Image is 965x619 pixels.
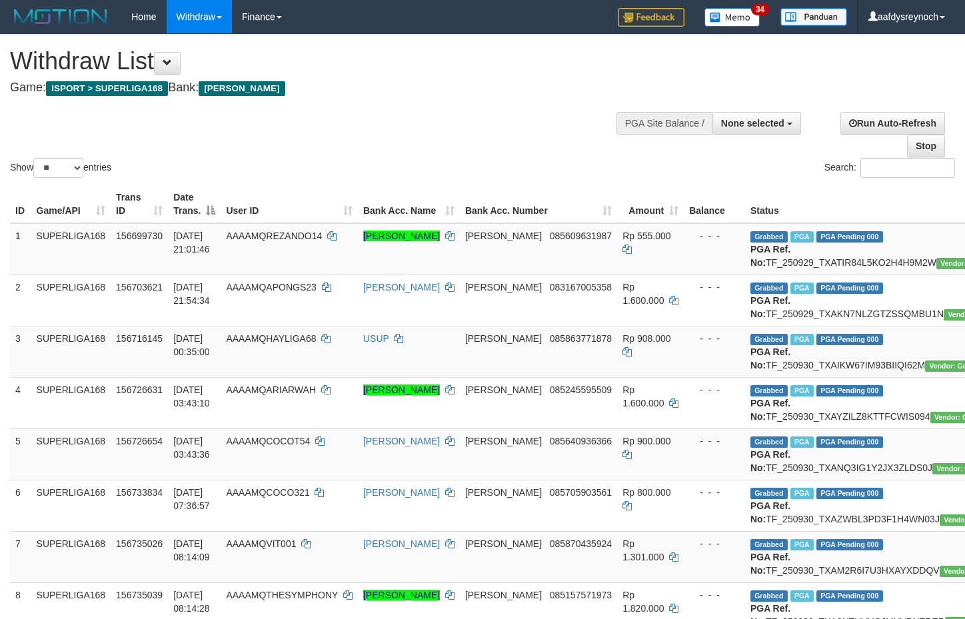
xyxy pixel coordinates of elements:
span: 156733834 [116,487,163,498]
th: Balance [684,185,745,223]
span: Copy 085640936366 to clipboard [550,436,612,446]
a: [PERSON_NAME] [363,487,440,498]
a: [PERSON_NAME] [363,384,440,395]
span: Rp 1.600.000 [622,282,664,306]
span: Rp 555.000 [622,231,670,241]
span: [DATE] 07:36:57 [173,487,210,511]
td: 2 [10,275,31,326]
td: 4 [10,377,31,428]
b: PGA Ref. No: [750,295,790,319]
span: Rp 1.600.000 [622,384,664,408]
span: Copy 085870435924 to clipboard [550,538,612,549]
a: [PERSON_NAME] [363,282,440,293]
label: Search: [824,158,955,178]
img: Feedback.jpg [618,8,684,27]
label: Show entries [10,158,111,178]
a: [PERSON_NAME] [363,436,440,446]
td: SUPERLIGA168 [31,223,111,275]
span: AAAAMQHAYLIGA68 [226,333,316,344]
span: Rp 800.000 [622,487,670,498]
span: Marked by aafchhiseyha [790,539,814,550]
td: 1 [10,223,31,275]
a: Run Auto-Refresh [840,112,945,135]
span: 156726654 [116,436,163,446]
a: [PERSON_NAME] [363,590,440,600]
span: [PERSON_NAME] [465,231,542,241]
span: AAAAMQVIT001 [226,538,296,549]
b: PGA Ref. No: [750,244,790,268]
span: PGA Pending [816,231,883,243]
div: - - - [689,332,740,345]
span: Marked by aafchhiseyha [790,283,814,294]
span: Grabbed [750,334,788,345]
div: - - - [689,434,740,448]
td: 6 [10,480,31,531]
th: Amount: activate to sort column ascending [617,185,684,223]
span: AAAAMQARIARWAH [226,384,316,395]
img: panduan.png [780,8,847,26]
h1: Withdraw List [10,48,630,75]
span: AAAAMQTHESYMPHONY [226,590,338,600]
b: PGA Ref. No: [750,500,790,524]
th: Game/API: activate to sort column ascending [31,185,111,223]
span: Grabbed [750,539,788,550]
span: [DATE] 21:01:46 [173,231,210,255]
span: 156726631 [116,384,163,395]
a: USUP [363,333,389,344]
span: PGA Pending [816,334,883,345]
span: Grabbed [750,590,788,602]
span: ISPORT > SUPERLIGA168 [46,81,168,96]
span: [DATE] 08:14:28 [173,590,210,614]
th: Trans ID: activate to sort column ascending [111,185,168,223]
td: SUPERLIGA168 [31,377,111,428]
span: 156699730 [116,231,163,241]
span: [PERSON_NAME] [199,81,285,96]
span: Copy 085157571973 to clipboard [550,590,612,600]
span: 156735039 [116,590,163,600]
span: Copy 085705903561 to clipboard [550,487,612,498]
span: AAAAMQREZANDO14 [226,231,322,241]
b: PGA Ref. No: [750,346,790,370]
span: PGA Pending [816,590,883,602]
span: Grabbed [750,488,788,499]
span: Copy 085245595509 to clipboard [550,384,612,395]
button: None selected [712,112,801,135]
span: Marked by aafchhiseyha [790,488,814,499]
span: Marked by aafchhiseyha [790,334,814,345]
a: Stop [907,135,945,157]
span: Grabbed [750,385,788,396]
span: [PERSON_NAME] [465,538,542,549]
span: [PERSON_NAME] [465,384,542,395]
span: 156703621 [116,282,163,293]
td: 5 [10,428,31,480]
span: Marked by aafchhiseyha [790,385,814,396]
span: 156716145 [116,333,163,344]
div: - - - [689,281,740,294]
div: - - - [689,486,740,499]
b: PGA Ref. No: [750,449,790,473]
span: AAAAMQCOCOT54 [226,436,310,446]
div: PGA Site Balance / [616,112,712,135]
td: SUPERLIGA168 [31,480,111,531]
div: - - - [689,229,740,243]
td: SUPERLIGA168 [31,531,111,582]
span: [PERSON_NAME] [465,333,542,344]
span: Copy 085609631987 to clipboard [550,231,612,241]
span: Copy 083167005358 to clipboard [550,282,612,293]
img: Button%20Memo.svg [704,8,760,27]
span: None selected [721,118,784,129]
span: Copy 085863771878 to clipboard [550,333,612,344]
span: PGA Pending [816,283,883,294]
span: [DATE] 21:54:34 [173,282,210,306]
span: [PERSON_NAME] [465,487,542,498]
span: [DATE] 03:43:10 [173,384,210,408]
div: - - - [689,588,740,602]
a: [PERSON_NAME] [363,231,440,241]
img: MOTION_logo.png [10,7,111,27]
div: - - - [689,537,740,550]
span: PGA Pending [816,539,883,550]
span: Marked by aafchhiseyha [790,590,814,602]
td: SUPERLIGA168 [31,326,111,377]
span: AAAAMQCOCO321 [226,487,309,498]
td: 7 [10,531,31,582]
